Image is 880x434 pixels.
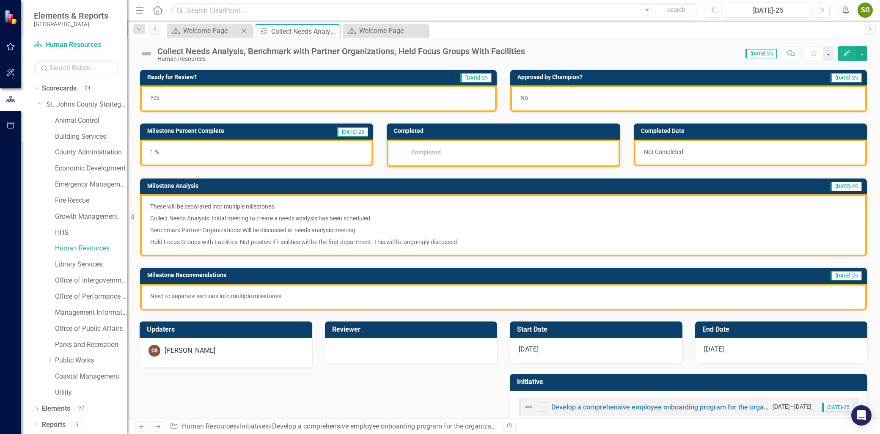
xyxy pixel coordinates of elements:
a: Coastal Management [55,372,127,382]
h3: Updaters [147,326,308,333]
a: Initiatives [240,422,269,430]
div: 5 [70,421,83,428]
span: [DATE]-25 [830,73,862,82]
div: [PERSON_NAME] [165,346,215,356]
span: Elements & Reports [34,11,108,21]
a: Animal Control [55,116,127,126]
a: St. Johns County Strategic Plan [47,100,127,110]
a: Economic Development [55,164,127,173]
h3: Start Date [517,326,678,333]
a: Emergency Management [55,180,127,190]
span: [DATE] [519,345,539,353]
a: Welcome Page [345,25,426,36]
span: [DATE]-25 [822,403,853,412]
h3: Milestone Percent Complete [147,128,304,134]
p: Benchmark Partner Organizations: Will be discussed at needs analysis meeting [150,224,857,236]
button: SG [858,3,873,18]
button: Search [655,4,697,16]
h3: Milestone Analysis [147,183,587,189]
h3: Ready for Review? [147,74,357,80]
span: Search [667,6,685,13]
div: CB [148,345,160,357]
h3: Completed [394,128,616,134]
img: Not Defined [523,402,533,412]
a: Public Works [55,356,127,365]
a: Utility [55,388,127,398]
span: [DATE]-25 [830,182,862,191]
span: [DATE]-25 [460,73,492,82]
a: Office of Public Affairs [55,324,127,334]
span: [DATE]-25 [337,127,368,137]
span: No [520,94,528,101]
h3: Completed Date [641,128,863,134]
button: [DATE]-25 [724,3,812,18]
a: Office of Intergovernmental Affairs [55,276,127,286]
input: Search ClearPoint... [171,3,699,18]
h3: Reviewer [332,326,493,333]
a: Library Services [55,260,127,269]
small: [GEOGRAPHIC_DATA] [34,21,108,27]
div: » » » [170,422,497,431]
a: Human Resources [182,422,236,430]
div: 1 % [140,140,373,166]
h3: Initiative [517,378,863,386]
a: HHS [55,228,127,238]
a: County Administration [55,148,127,157]
div: Welcome Page [183,25,239,36]
a: Fire Rescue [55,196,127,206]
a: Management Information Systems [55,308,127,318]
a: Human Resources [55,244,127,253]
div: Human Resources [157,56,525,62]
a: Parks and Recreation [55,340,127,350]
h3: End Date [702,326,863,333]
span: Yes [150,94,159,101]
div: 24 [81,85,94,92]
h3: Milestone Recommendations [147,272,656,278]
a: Develop a comprehensive employee onboarding program for the organization and within each department [272,422,588,430]
div: Not Completed [634,140,867,166]
small: [DATE] - [DATE] [773,403,811,411]
p: These will be separated into multiple milestones. [150,202,857,212]
p: Need to separate sections into multiple milestones. [150,292,857,300]
span: [DATE] [704,345,724,353]
a: Building Services [55,132,127,142]
input: Search Below... [34,60,118,75]
a: Office of Performance & Transparency [55,292,127,302]
div: Welcome Page [359,25,426,36]
div: Open Intercom Messenger [851,405,872,426]
a: Elements [42,404,70,414]
img: ClearPoint Strategy [4,10,19,25]
a: Develop a comprehensive employee onboarding program for the organization and within each department [551,403,874,411]
p: Hold Focus Groups with Facilities: Not positive if Facilities will be the first department. This ... [150,236,857,246]
img: Not Defined [140,47,153,60]
a: Welcome Page [169,25,239,36]
div: Collect Needs Analysis, Benchmark with Partner Organizations, Held Focus Groups With Facilities [157,47,525,56]
a: Scorecards [42,84,77,93]
a: Reports [42,420,66,430]
div: 27 [74,405,88,412]
div: Collect Needs Analysis, Benchmark with Partner Organizations, Held Focus Groups With Facilities [271,26,338,37]
span: [DATE]-25 [830,271,862,280]
a: Growth Management [55,212,127,222]
a: Human Resources [34,40,118,50]
span: [DATE]-25 [745,49,777,58]
div: [DATE]-25 [727,5,809,16]
p: Collect Needs Analysis: Initial meeting to create a needs analysis has been scheduled. [150,212,857,224]
h3: Approved by Champion? [517,74,748,80]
